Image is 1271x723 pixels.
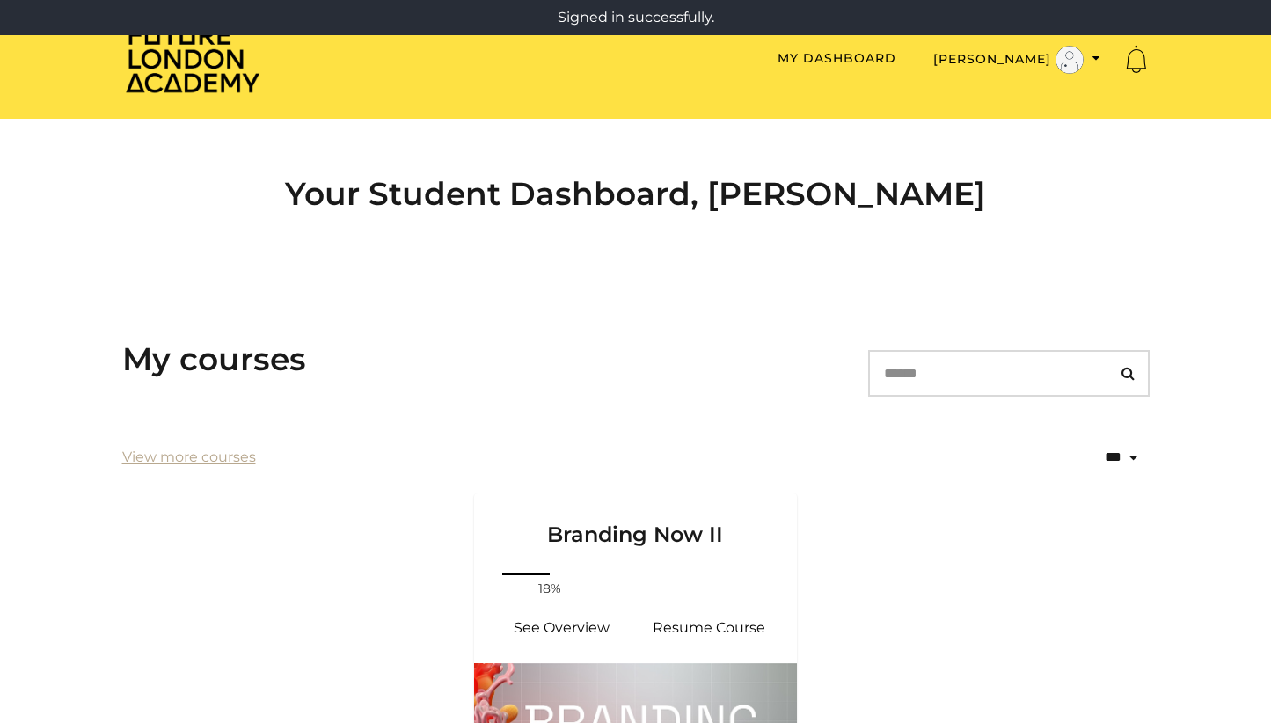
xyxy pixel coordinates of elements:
[495,493,777,548] h3: Branding Now II
[7,7,1264,28] p: Signed in successfully.
[928,45,1106,75] button: Toggle menu
[474,493,798,569] a: Branding Now II
[488,607,636,649] a: Branding Now II: See Overview
[1028,435,1150,480] select: status
[636,607,784,649] a: Branding Now II: Resume Course
[778,50,896,66] a: My Dashboard
[529,580,571,598] span: 18%
[122,340,306,378] h3: My courses
[122,175,1150,213] h2: Your Student Dashboard, [PERSON_NAME]
[122,447,256,468] a: View more courses
[122,23,263,94] img: Home Page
